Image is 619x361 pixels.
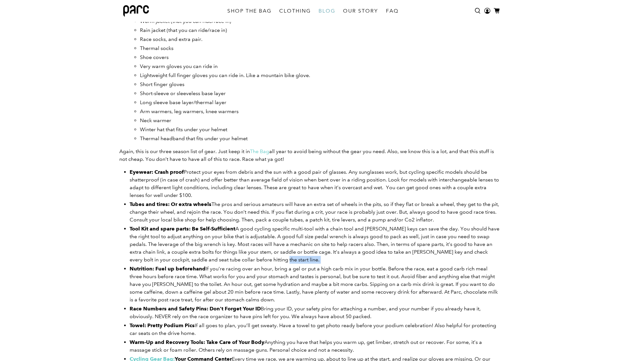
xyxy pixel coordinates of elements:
span: Anything you have that helps you warm up, get limber, stretch out or recover. For some, it’s a ma... [130,339,482,353]
span: Thermal headband that fits under your helmet [140,135,248,141]
span: Winter hat that fits under your helmet [140,126,227,132]
b: Nutrition: Fuel up beforehand [130,266,206,272]
span: Short-sleeve or sleeveless base layer [140,90,226,96]
span: Warm jacket (that you can ride/race in) [140,18,231,24]
b: Race Numbers and Safety Pins: Don't Forget Your ID [130,306,261,312]
span: If all goes to plan, you’ll get sweaty. Have a towel to get photo ready before your podium celebr... [130,322,496,336]
a: FAQ [382,2,402,20]
a: SHOP THE BAG [223,2,275,20]
a: CLOTHING [275,2,315,20]
img: parc bag logo [123,5,149,17]
b: Tubes and tires: Or extra wheels [130,201,211,207]
span: Thermal socks [140,45,173,51]
span: Shoe covers [140,54,169,60]
span: Protect your eyes from debris and the sun with a good pair of glasses. Any sunglasses work, but c... [130,169,499,198]
span: Lightweight full finger gloves you can ride in. Like a mountain bike glove. [140,72,310,78]
span: Arm warmers, leg warmers, knee warmers [140,108,239,114]
span: Long sleeve base layer/thermal layer [140,99,226,105]
b: Tool Kit and spare parts: Be Self-Sufficient [130,226,235,232]
span: Race socks, and extra pair. [140,36,202,42]
span: Very warm gloves you can ride in [140,63,218,69]
a: BLOG [315,2,339,20]
b: Towel: Pretty Podium Pics [130,322,195,328]
span: Bring your ID, your safety pins for attaching a number, and your number if you already have it, o... [130,306,481,319]
a: OUR STORY [339,2,382,20]
span: If you’re racing over an hour, bring a gel or put a high carb mix in your bottle. Before the race... [130,266,498,303]
span: The pros and serious amateurs will have an extra set of wheels in the pits, so if they flat or br... [130,201,499,223]
span: Rain jacket (that you can ride/race in) [140,27,227,33]
span: Short finger gloves [140,81,184,87]
span: Neck warmer [140,117,171,123]
a: The Bag [250,148,269,154]
span: Again, this is our three season list of gear. Just keep it in all year to avoid being without the... [119,148,494,162]
span: A good cycling specific multi-tool with a chain tool and [PERSON_NAME] keys can save the day. You... [130,226,499,263]
b: Eyewear: Crash proof [130,169,184,175]
b: Warm-Up and Recovery Tools: Take Care of Your Body [130,339,264,345]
